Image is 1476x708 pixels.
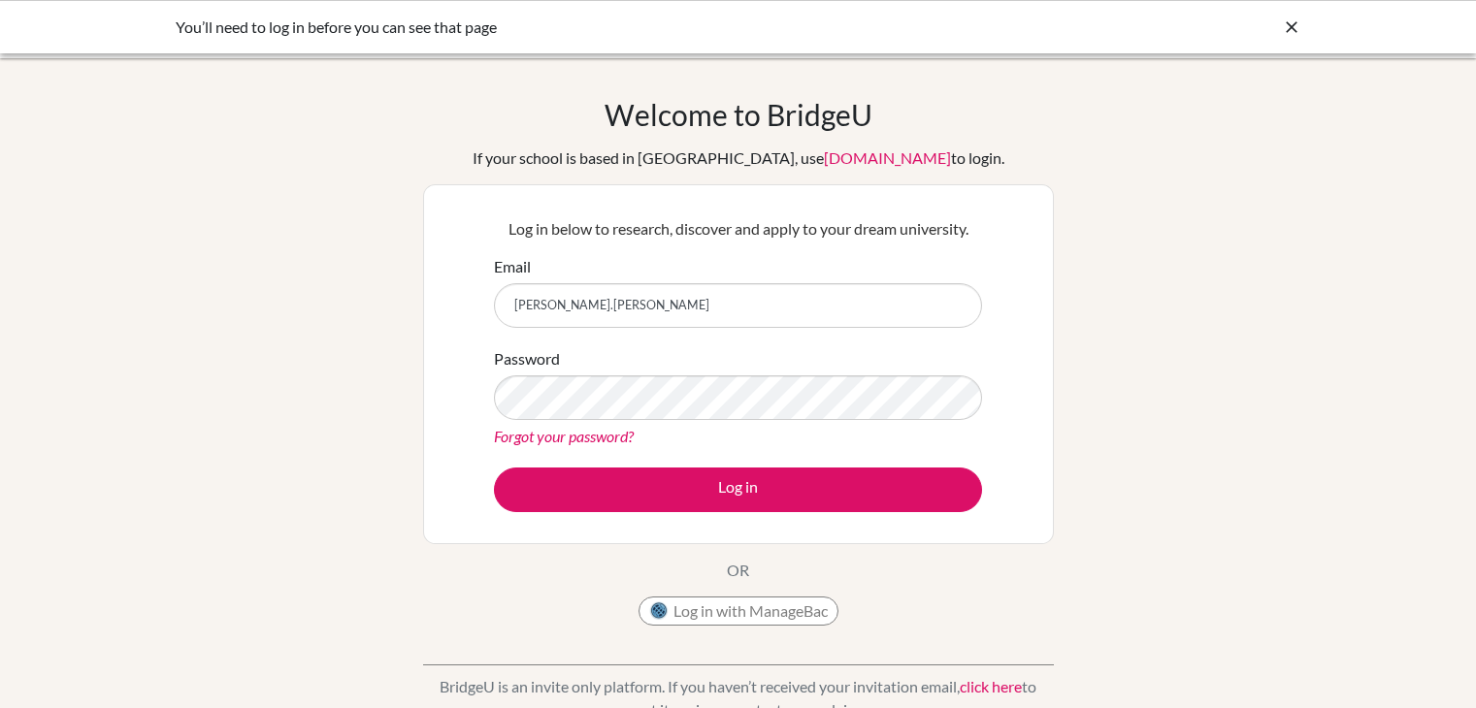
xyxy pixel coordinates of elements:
[824,148,951,167] a: [DOMAIN_NAME]
[960,677,1022,695] a: click here
[176,16,1010,39] div: You’ll need to log in before you can see that page
[639,596,838,626] button: Log in with ManageBac
[605,97,872,132] h1: Welcome to BridgeU
[727,559,749,582] p: OR
[494,467,982,512] button: Log in
[494,427,634,445] a: Forgot your password?
[494,255,531,278] label: Email
[494,217,982,241] p: Log in below to research, discover and apply to your dream university.
[494,347,560,370] label: Password
[473,146,1004,170] div: If your school is based in [GEOGRAPHIC_DATA], use to login.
